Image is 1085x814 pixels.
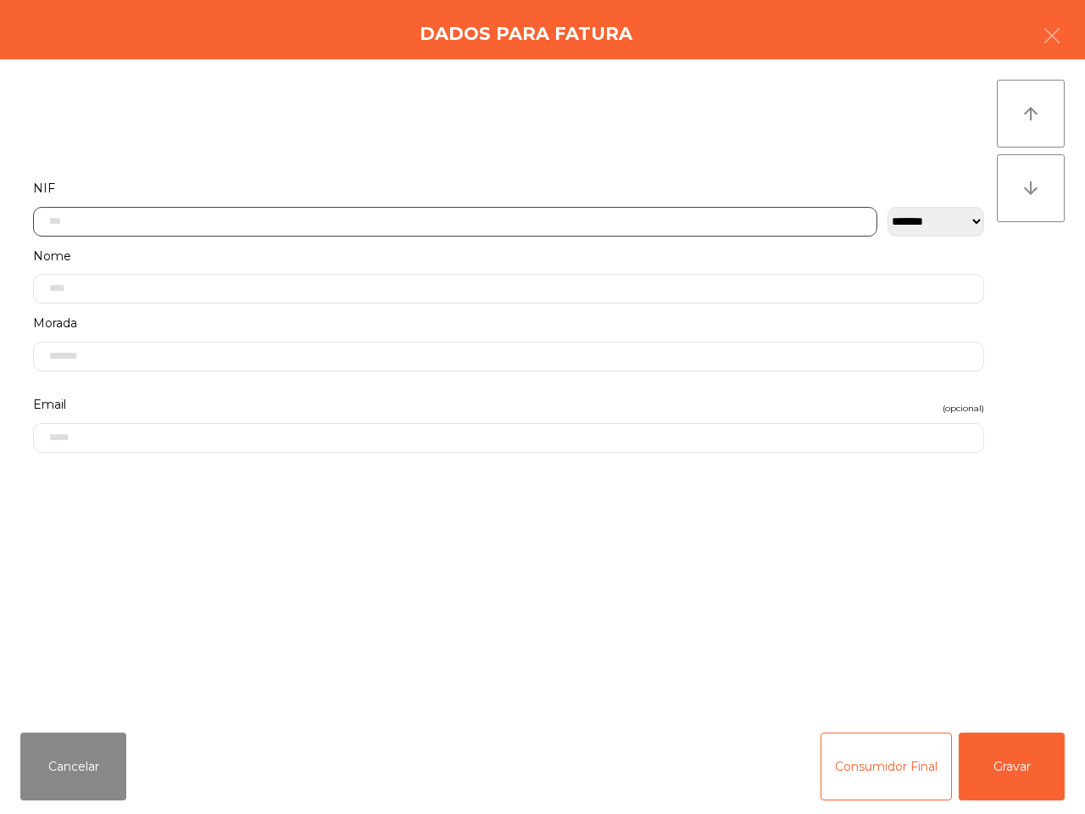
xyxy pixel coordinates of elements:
[997,80,1065,148] button: arrow_upward
[1021,178,1041,198] i: arrow_downward
[20,733,126,800] button: Cancelar
[420,21,632,47] h4: Dados para Fatura
[33,393,66,416] span: Email
[959,733,1065,800] button: Gravar
[33,245,71,268] span: Nome
[997,154,1065,222] button: arrow_downward
[1021,103,1041,124] i: arrow_upward
[33,312,77,335] span: Morada
[33,177,55,200] span: NIF
[943,400,984,416] span: (opcional)
[821,733,952,800] button: Consumidor Final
